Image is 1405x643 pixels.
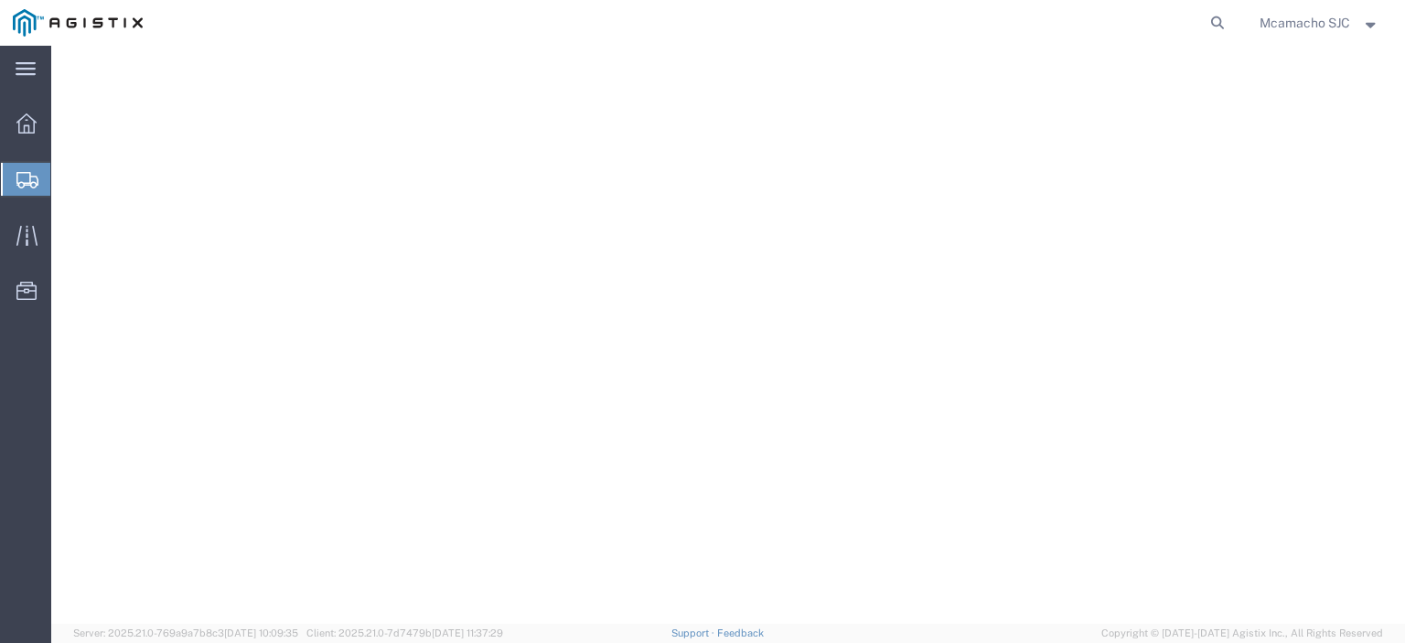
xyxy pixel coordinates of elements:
span: [DATE] 10:09:35 [224,627,298,638]
button: Mcamacho SJC [1259,12,1380,34]
span: Client: 2025.21.0-7d7479b [306,627,503,638]
a: Feedback [717,627,764,638]
span: Server: 2025.21.0-769a9a7b8c3 [73,627,298,638]
span: [DATE] 11:37:29 [432,627,503,638]
a: Support [671,627,717,638]
span: Copyright © [DATE]-[DATE] Agistix Inc., All Rights Reserved [1101,626,1383,641]
span: Mcamacho SJC [1260,13,1350,33]
iframe: FS Legacy Container [51,46,1405,624]
img: logo [13,9,143,37]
